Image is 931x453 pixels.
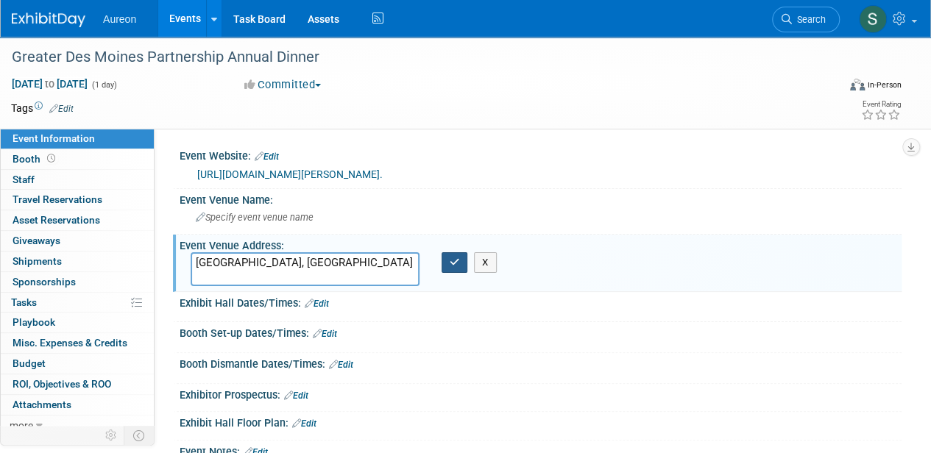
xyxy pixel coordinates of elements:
span: Specify event venue name [196,212,314,223]
a: Budget [1,354,154,374]
a: Edit [329,360,353,370]
span: Booth not reserved yet [44,153,58,164]
span: Search [792,14,826,25]
a: Travel Reservations [1,190,154,210]
span: ROI, Objectives & ROO [13,378,111,390]
span: Booth [13,153,58,165]
span: Event Information [13,132,95,144]
a: Asset Reservations [1,210,154,230]
span: Asset Reservations [13,214,100,226]
span: Tasks [11,296,37,308]
div: Exhibitor Prospectus: [180,384,902,403]
div: Exhibit Hall Dates/Times: [180,292,902,311]
td: Toggle Event Tabs [124,426,155,445]
a: Edit [292,418,316,429]
div: Event Website: [180,145,902,164]
div: Greater Des Moines Partnership Annual Dinner [7,44,826,71]
img: Sophia Millang [859,5,887,33]
a: Edit [255,151,279,162]
span: (1 day) [91,80,117,90]
a: Tasks [1,293,154,313]
td: Personalize Event Tab Strip [99,426,124,445]
div: Booth Dismantle Dates/Times: [180,353,902,372]
span: to [43,78,57,90]
a: Edit [49,104,74,114]
span: Budget [13,357,46,369]
div: Event Venue Name: [180,189,902,207]
span: Shipments [13,255,62,267]
a: Sponsorships [1,272,154,292]
span: Staff [13,174,35,185]
a: Misc. Expenses & Credits [1,333,154,353]
button: X [474,252,497,273]
a: Event Information [1,129,154,149]
a: Shipments [1,252,154,271]
a: Attachments [1,395,154,415]
span: Aureon [103,13,136,25]
span: Playbook [13,316,55,328]
div: Event Rating [861,101,901,108]
div: Exhibit Hall Floor Plan: [180,412,902,431]
td: Tags [11,101,74,115]
a: Giveaways [1,231,154,251]
div: Event Format [771,76,902,99]
img: ExhibitDay [12,13,85,27]
a: ROI, Objectives & ROO [1,374,154,394]
span: Misc. Expenses & Credits [13,337,127,349]
a: Search [772,7,840,32]
a: Playbook [1,313,154,332]
span: more [10,419,33,431]
a: Edit [284,390,308,401]
a: Edit [313,329,337,339]
div: Event Venue Address: [180,235,902,253]
a: [URL][DOMAIN_NAME][PERSON_NAME]. [197,168,383,180]
span: Travel Reservations [13,193,102,205]
span: Giveaways [13,235,60,246]
div: Booth Set-up Dates/Times: [180,322,902,341]
span: [DATE] [DATE] [11,77,88,90]
img: Format-Inperson.png [850,79,865,90]
a: more [1,415,154,435]
span: Sponsorships [13,276,76,288]
button: Committed [239,77,327,93]
span: Attachments [13,399,71,410]
a: Staff [1,170,154,190]
div: In-Person [867,79,902,90]
a: Edit [305,299,329,309]
a: Booth [1,149,154,169]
